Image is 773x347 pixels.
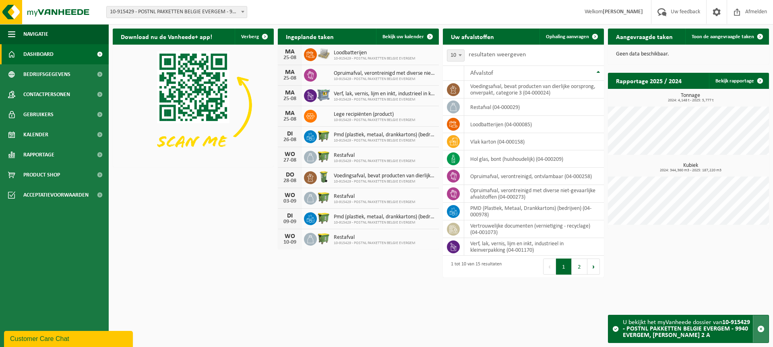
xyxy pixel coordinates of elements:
span: Toon de aangevraagde taken [692,34,754,39]
span: Contactpersonen [23,84,70,105]
div: DI [282,131,298,137]
div: 25-08 [282,76,298,81]
span: 2024: 344,360 m3 - 2025: 187,220 m3 [612,168,769,172]
h2: Ingeplande taken [278,29,342,44]
img: WB-1100-HPE-GN-50 [317,211,331,225]
div: 09-09 [282,219,298,225]
span: Pmd (plastiek, metaal, drankkartons) (bedrijven) [334,132,435,138]
strong: [PERSON_NAME] [603,9,643,15]
td: PMD (Plastiek, Metaal, Drankkartons) (bedrijven) (04-000978) [464,203,604,220]
div: WO [282,192,298,199]
h3: Tonnage [612,93,769,103]
div: 25-08 [282,55,298,61]
span: 10-915429 - POSTNL PAKKETTEN BELGIE EVERGEM [334,138,435,143]
a: Bekijk rapportage [709,73,768,89]
div: 25-08 [282,117,298,122]
td: opruimafval, verontreinigd, ontvlambaar (04-000258) [464,168,604,185]
div: 1 tot 10 van 15 resultaten [447,258,502,275]
td: loodbatterijen (04-000085) [464,116,604,133]
img: Download de VHEPlus App [113,45,274,165]
span: Bedrijfsgegevens [23,64,70,84]
span: Dashboard [23,44,54,64]
span: Voedingsafval, bevat producten van dierlijke oorsprong, onverpakt, categorie 3 [334,173,435,179]
span: Navigatie [23,24,48,44]
div: MA [282,90,298,96]
span: 10-915429 - POSTNL PAKKETTEN BELGIE EVERGEM [334,118,415,123]
img: WB-1100-HPE-GN-50 [317,150,331,163]
h2: Uw afvalstoffen [443,29,502,44]
span: Bekijk uw kalender [382,34,424,39]
td: vlak karton (04-000158) [464,133,604,150]
div: 25-08 [282,96,298,102]
h3: Kubiek [612,163,769,172]
img: LP-PA-00000-WDN-11 [317,47,331,61]
td: hol glas, bont (huishoudelijk) (04-000209) [464,150,604,168]
div: 10-09 [282,240,298,245]
button: 1 [556,259,572,275]
span: Lege recipiënten (product) [334,111,415,118]
span: Afvalstof [470,70,493,76]
span: 10-915429 - POSTNL PAKKETTEN BELGIE EVERGEM [334,159,415,164]
td: voedingsafval, bevat producten van dierlijke oorsprong, onverpakt, categorie 3 (04-000024) [464,81,604,99]
h2: Download nu de Vanheede+ app! [113,29,220,44]
span: 10-915429 - POSTNL PAKKETTEN BELGIE EVERGEM [334,179,435,184]
span: Opruimafval, verontreinigd met diverse niet-gevaarlijke afvalstoffen [334,70,435,77]
span: 10-915429 - POSTNL PAKKETTEN BELGIE EVERGEM [334,241,415,246]
strong: 10-915429 - POSTNL PAKKETTEN BELGIE EVERGEM - 9940 EVERGEM, [PERSON_NAME] 2 A [623,319,750,339]
span: Loodbatterijen [334,50,415,56]
span: Gebruikers [23,105,54,125]
img: WB-0140-HPE-GN-50 [317,170,331,184]
img: WB-1100-HPE-GN-50 [317,129,331,143]
div: U bekijkt het myVanheede dossier van [623,315,753,343]
img: WB-1100-HPE-GN-50 [317,191,331,204]
h2: Rapportage 2025 / 2024 [608,73,690,88]
div: WO [282,151,298,158]
span: 10-915429 - POSTNL PAKKETTEN BELGIE EVERGEM - 9940 EVERGEM, DELORI MAESLAAN 2 A [106,6,247,18]
label: resultaten weergeven [469,51,526,58]
div: MA [282,110,298,117]
img: WB-1100-HPE-GN-50 [317,232,331,245]
div: 26-08 [282,137,298,143]
button: Verberg [235,29,273,45]
span: 10 [447,50,464,61]
span: Restafval [334,152,415,159]
span: 10-915429 - POSTNL PAKKETTEN BELGIE EVERGEM [334,97,435,102]
td: restafval (04-000029) [464,99,604,116]
td: opruimafval, verontreinigd met diverse niet-gevaarlijke afvalstoffen (04-000273) [464,185,604,203]
div: WO [282,233,298,240]
span: Pmd (plastiek, metaal, drankkartons) (bedrijven) [334,214,435,220]
span: 10-915429 - POSTNL PAKKETTEN BELGIE EVERGEM [334,200,415,205]
div: MA [282,49,298,55]
a: Toon de aangevraagde taken [685,29,768,45]
a: Ophaling aanvragen [539,29,603,45]
span: Restafval [334,234,415,241]
div: DO [282,172,298,178]
span: 10 [447,49,465,62]
span: Verberg [241,34,259,39]
div: DI [282,213,298,219]
p: Geen data beschikbaar. [616,51,761,57]
iframe: chat widget [4,329,134,347]
span: 10-915429 - POSTNL PAKKETTEN BELGIE EVERGEM [334,220,435,225]
img: PB-AP-0800-MET-02-01 [317,88,331,102]
div: MA [282,69,298,76]
a: Bekijk uw kalender [376,29,438,45]
span: Kalender [23,125,48,145]
span: 10-915429 - POSTNL PAKKETTEN BELGIE EVERGEM [334,56,415,61]
td: verf, lak, vernis, lijm en inkt, industrieel in kleinverpakking (04-001170) [464,238,604,256]
button: Previous [543,259,556,275]
span: Acceptatievoorwaarden [23,185,89,205]
div: 28-08 [282,178,298,184]
span: Rapportage [23,145,54,165]
div: 03-09 [282,199,298,204]
div: 27-08 [282,158,298,163]
button: 2 [572,259,587,275]
span: Product Shop [23,165,60,185]
span: 10-915429 - POSTNL PAKKETTEN BELGIE EVERGEM [334,77,435,82]
span: Restafval [334,193,415,200]
span: Ophaling aanvragen [546,34,589,39]
button: Next [587,259,600,275]
span: 2024: 4,148 t - 2025: 5,777 t [612,99,769,103]
td: vertrouwelijke documenten (vernietiging - recyclage) (04-001073) [464,220,604,238]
